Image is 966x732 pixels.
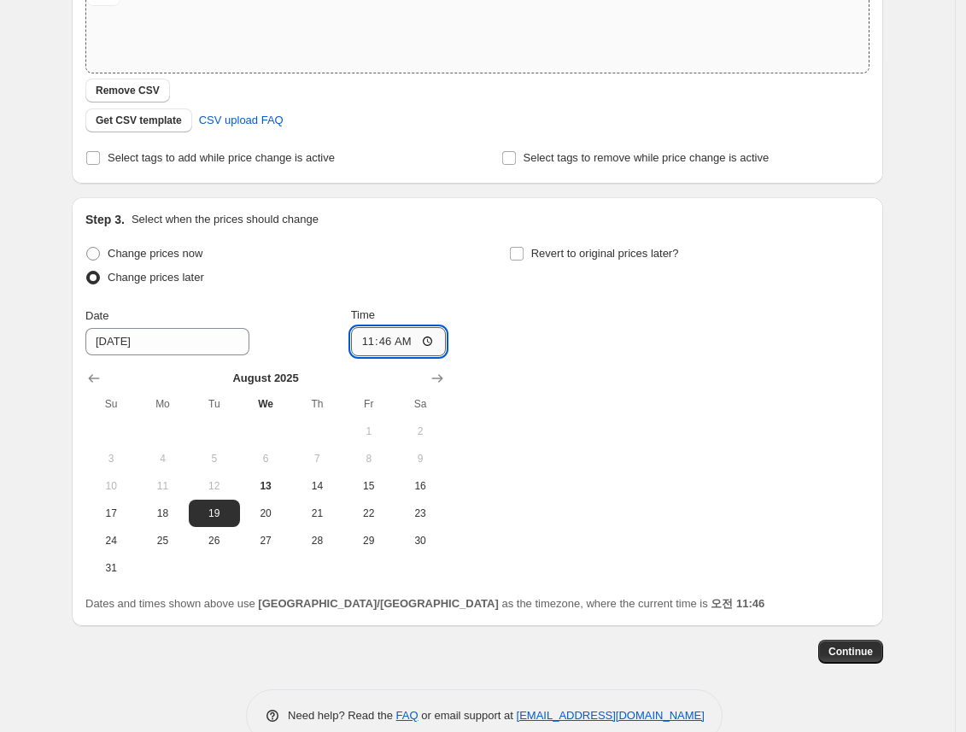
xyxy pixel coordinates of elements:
th: Saturday [395,390,446,418]
span: Select tags to add while price change is active [108,151,335,164]
span: 26 [196,534,233,548]
button: Saturday August 30 2025 [395,527,446,554]
span: 1 [350,425,388,438]
span: 21 [298,507,336,520]
span: Get CSV template [96,114,182,127]
span: Select tags to remove while price change is active [524,151,770,164]
span: 31 [92,561,130,575]
span: We [247,397,284,411]
span: Fr [350,397,388,411]
button: Sunday August 3 2025 [85,445,137,472]
th: Tuesday [189,390,240,418]
button: Tuesday August 5 2025 [189,445,240,472]
span: Date [85,309,108,322]
button: Today Wednesday August 13 2025 [240,472,291,500]
span: Tu [196,397,233,411]
span: Sa [401,397,439,411]
a: FAQ [396,709,419,722]
button: Wednesday August 20 2025 [240,500,291,527]
span: Need help? Read the [288,709,396,722]
button: Monday August 4 2025 [137,445,188,472]
span: 3 [92,452,130,466]
span: Su [92,397,130,411]
span: 29 [350,534,388,548]
button: Saturday August 23 2025 [395,500,446,527]
button: Thursday August 28 2025 [291,527,342,554]
a: CSV upload FAQ [189,107,294,134]
p: Select when the prices should change [132,211,319,228]
b: [GEOGRAPHIC_DATA]/[GEOGRAPHIC_DATA] [258,597,498,610]
span: 6 [247,452,284,466]
button: Friday August 15 2025 [343,472,395,500]
button: Sunday August 24 2025 [85,527,137,554]
span: 2 [401,425,439,438]
span: Continue [828,645,873,659]
span: Change prices later [108,271,204,284]
span: 25 [143,534,181,548]
span: 24 [92,534,130,548]
button: Show next month, September 2025 [425,366,449,390]
span: 10 [92,479,130,493]
span: Mo [143,397,181,411]
span: 12 [196,479,233,493]
span: CSV upload FAQ [199,112,284,129]
span: Th [298,397,336,411]
button: Tuesday August 12 2025 [189,472,240,500]
button: Sunday August 10 2025 [85,472,137,500]
span: 14 [298,479,336,493]
span: 16 [401,479,439,493]
button: Thursday August 21 2025 [291,500,342,527]
button: Thursday August 14 2025 [291,472,342,500]
button: Continue [818,640,883,664]
button: Sunday August 31 2025 [85,554,137,582]
span: 5 [196,452,233,466]
button: Saturday August 2 2025 [395,418,446,445]
button: Sunday August 17 2025 [85,500,137,527]
span: 15 [350,479,388,493]
span: Remove CSV [96,84,160,97]
span: 4 [143,452,181,466]
button: Wednesday August 27 2025 [240,527,291,554]
th: Monday [137,390,188,418]
button: Friday August 22 2025 [343,500,395,527]
span: Revert to original prices later? [531,247,679,260]
th: Sunday [85,390,137,418]
button: Tuesday August 19 2025 [189,500,240,527]
span: 9 [401,452,439,466]
span: 8 [350,452,388,466]
b: 오전 11:46 [711,597,764,610]
span: 19 [196,507,233,520]
span: 13 [247,479,284,493]
h2: Step 3. [85,211,125,228]
button: Monday August 18 2025 [137,500,188,527]
span: 7 [298,452,336,466]
th: Friday [343,390,395,418]
span: or email support at [419,709,517,722]
span: 27 [247,534,284,548]
input: 8/13/2025 [85,328,249,355]
span: Change prices now [108,247,202,260]
button: Friday August 29 2025 [343,527,395,554]
span: 18 [143,507,181,520]
button: Thursday August 7 2025 [291,445,342,472]
button: Saturday August 16 2025 [395,472,446,500]
span: 22 [350,507,388,520]
button: Remove CSV [85,79,170,102]
span: Dates and times shown above use as the timezone, where the current time is [85,597,764,610]
button: Get CSV template [85,108,192,132]
span: Time [351,308,375,321]
span: 11 [143,479,181,493]
button: Wednesday August 6 2025 [240,445,291,472]
button: Monday August 11 2025 [137,472,188,500]
button: Show previous month, July 2025 [82,366,106,390]
span: 23 [401,507,439,520]
button: Friday August 8 2025 [343,445,395,472]
span: 20 [247,507,284,520]
input: 12:00 [351,327,447,356]
th: Wednesday [240,390,291,418]
span: 17 [92,507,130,520]
button: Friday August 1 2025 [343,418,395,445]
button: Saturday August 9 2025 [395,445,446,472]
span: 28 [298,534,336,548]
a: [EMAIL_ADDRESS][DOMAIN_NAME] [517,709,705,722]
